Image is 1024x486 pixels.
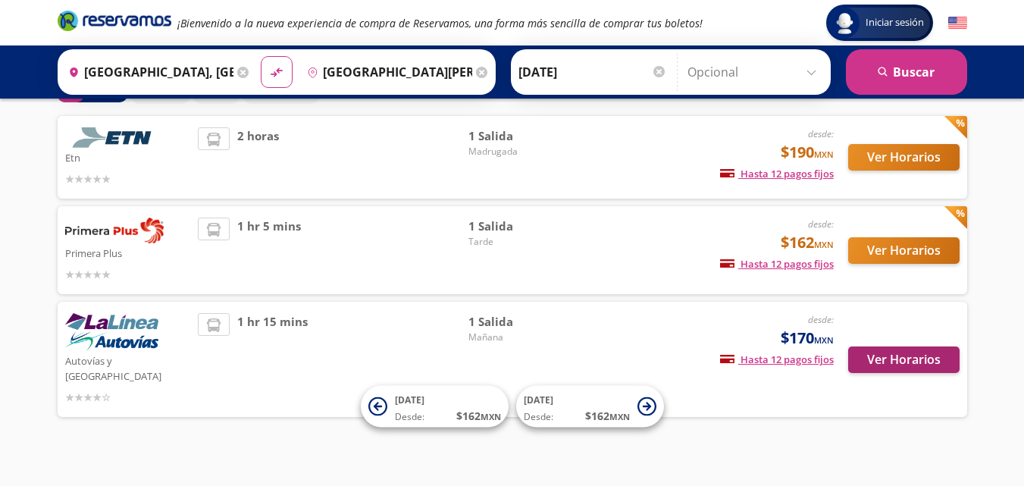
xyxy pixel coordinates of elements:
[518,53,667,91] input: Elegir Fecha
[720,257,834,271] span: Hasta 12 pagos fijos
[814,239,834,250] small: MXN
[301,53,472,91] input: Buscar Destino
[65,313,158,351] img: Autovías y La Línea
[395,410,424,424] span: Desde:
[848,144,960,171] button: Ver Horarios
[808,127,834,140] em: desde:
[65,148,191,166] p: Etn
[781,141,834,164] span: $190
[468,218,575,235] span: 1 Salida
[609,411,630,422] small: MXN
[65,351,191,384] p: Autovías y [GEOGRAPHIC_DATA]
[524,394,553,406] span: [DATE]
[65,218,164,243] img: Primera Plus
[516,386,664,428] button: [DATE]Desde:$162MXN
[814,149,834,160] small: MXN
[524,410,553,424] span: Desde:
[237,218,301,283] span: 1 hr 5 mins
[468,145,575,158] span: Madrugada
[848,346,960,373] button: Ver Horarios
[65,127,164,148] img: Etn
[237,313,308,406] span: 1 hr 15 mins
[468,313,575,331] span: 1 Salida
[481,411,501,422] small: MXN
[468,127,575,145] span: 1 Salida
[468,235,575,249] span: Tarde
[781,231,834,254] span: $162
[62,53,233,91] input: Buscar Origen
[58,9,171,36] a: Brand Logo
[808,218,834,230] em: desde:
[720,353,834,366] span: Hasta 12 pagos fijos
[456,408,501,424] span: $ 162
[948,14,967,33] button: English
[814,334,834,346] small: MXN
[720,167,834,180] span: Hasta 12 pagos fijos
[860,15,930,30] span: Iniciar sesión
[808,313,834,326] em: desde:
[468,331,575,344] span: Mañana
[58,9,171,32] i: Brand Logo
[846,49,967,95] button: Buscar
[177,16,703,30] em: ¡Bienvenido a la nueva experiencia de compra de Reservamos, una forma más sencilla de comprar tus...
[237,127,279,187] span: 2 horas
[687,53,823,91] input: Opcional
[65,243,191,262] p: Primera Plus
[781,327,834,350] span: $170
[848,237,960,264] button: Ver Horarios
[395,394,424,406] span: [DATE]
[361,386,509,428] button: [DATE]Desde:$162MXN
[585,408,630,424] span: $ 162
